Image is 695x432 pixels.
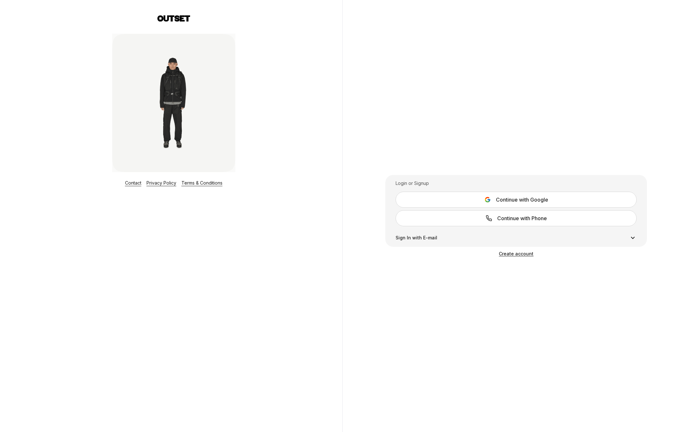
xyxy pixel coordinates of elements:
span: Sign In with E-mail [396,235,437,241]
span: Continue with Google [496,196,548,204]
button: Continue with Google [396,192,637,208]
a: Contact [125,180,141,186]
a: Privacy Policy [147,180,176,186]
button: Sign In with E-mail [396,234,637,242]
a: Create account [499,251,533,256]
div: Login or Signup [396,180,637,187]
a: Continue with Phone [396,210,637,226]
img: Login Layout Image [112,34,235,172]
span: Continue with Phone [497,214,547,222]
a: Terms & Conditions [181,180,222,186]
